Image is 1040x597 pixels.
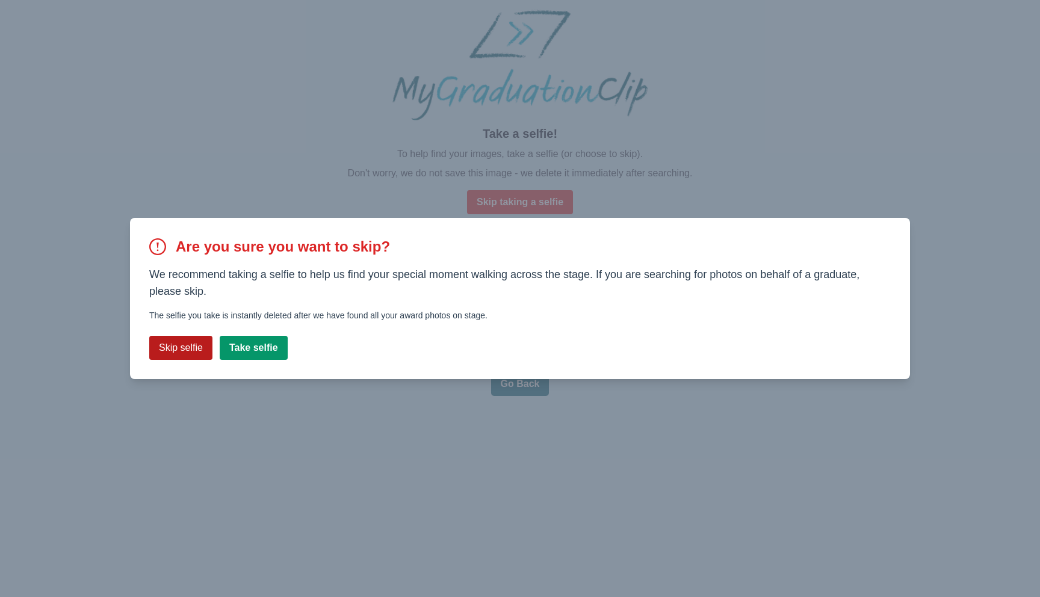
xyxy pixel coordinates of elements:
h2: Are you sure you want to skip? [176,237,390,256]
p: We recommend taking a selfie to help us find your special moment walking across the stage. If you... [149,266,891,300]
p: The selfie you take is instantly deleted after we have found all your award photos on stage. [149,309,891,321]
button: Skip selfie [149,336,212,360]
button: Take selfie [220,336,288,360]
b: Take selfie [229,342,278,353]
